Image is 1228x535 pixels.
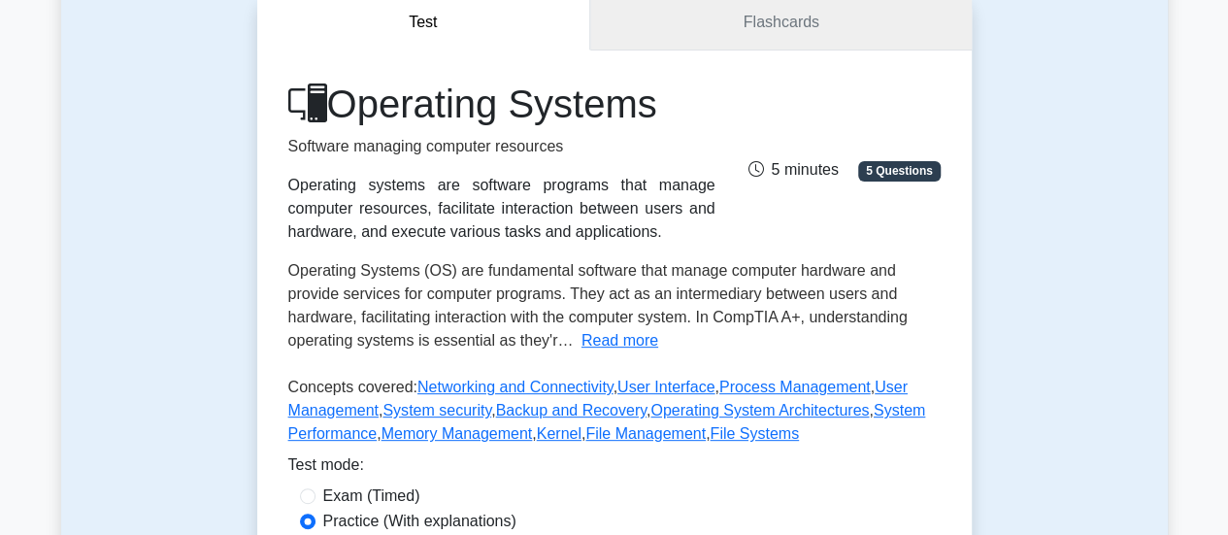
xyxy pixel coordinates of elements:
[537,425,581,442] a: Kernel
[288,453,941,485] div: Test mode:
[323,485,420,508] label: Exam (Timed)
[288,135,715,158] p: Software managing computer resources
[747,161,838,178] span: 5 minutes
[496,402,647,418] a: Backup and Recovery
[382,425,533,442] a: Memory Management
[858,161,940,181] span: 5 Questions
[382,402,491,418] a: System security
[617,379,714,395] a: User Interface
[417,379,614,395] a: Networking and Connectivity
[288,81,715,127] h1: Operating Systems
[288,262,908,349] span: Operating Systems (OS) are fundamental software that manage computer hardware and provide service...
[719,379,871,395] a: Process Management
[581,329,658,352] button: Read more
[650,402,869,418] a: Operating System Architectures
[585,425,706,442] a: File Management
[288,174,715,244] div: Operating systems are software programs that manage computer resources, facilitate interaction be...
[710,425,799,442] a: File Systems
[288,376,941,453] p: Concepts covered: , , , , , , , , , , ,
[323,510,516,533] label: Practice (With explanations)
